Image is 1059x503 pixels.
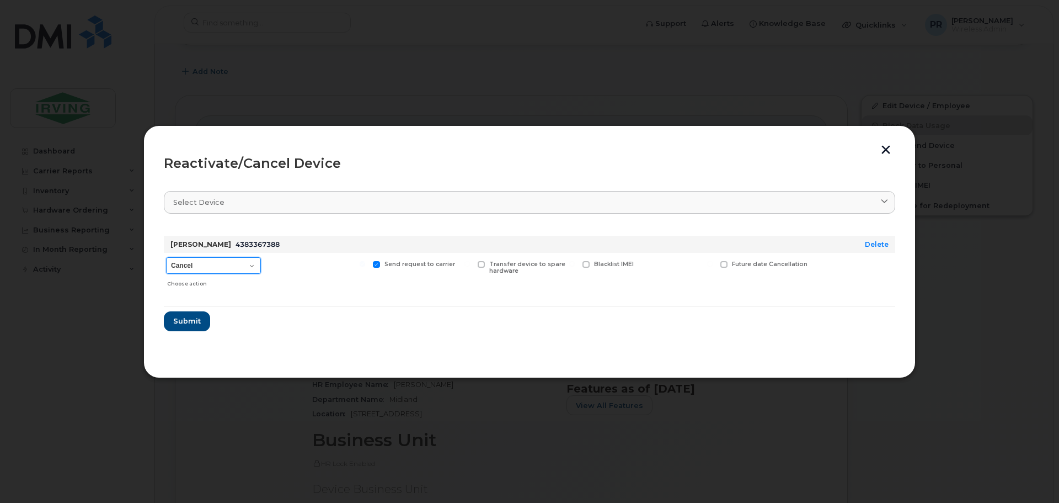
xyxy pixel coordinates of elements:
span: Transfer device to spare hardware [489,261,565,275]
div: Reactivate/Cancel Device [164,157,895,170]
a: Select device [164,191,895,214]
input: Future date Cancellation [707,261,713,267]
span: Submit [173,316,201,326]
span: Future date Cancellation [732,261,807,268]
strong: [PERSON_NAME] [170,240,231,248]
input: Transfer device to spare hardware [464,261,470,267]
div: Choose action [167,275,261,288]
span: Blacklist IMEI [594,261,634,268]
span: 4383367388 [236,240,280,248]
a: Delete [865,240,889,248]
button: Submit [164,311,210,331]
span: Send request to carrier [384,261,455,268]
input: Blacklist IMEI [569,261,575,267]
input: Send request to carrier [360,261,365,267]
span: Select device [173,197,224,208]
